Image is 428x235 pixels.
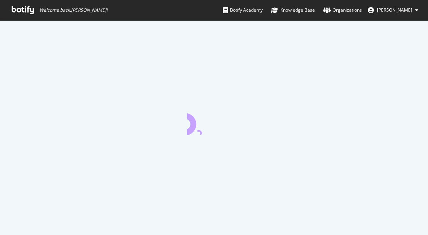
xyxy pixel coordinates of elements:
[187,108,241,135] div: animation
[271,6,315,14] div: Knowledge Base
[39,7,107,13] span: Welcome back, [PERSON_NAME] !
[223,6,263,14] div: Botify Academy
[377,7,412,13] span: Hector R
[362,4,424,16] button: [PERSON_NAME]
[323,6,362,14] div: Organizations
